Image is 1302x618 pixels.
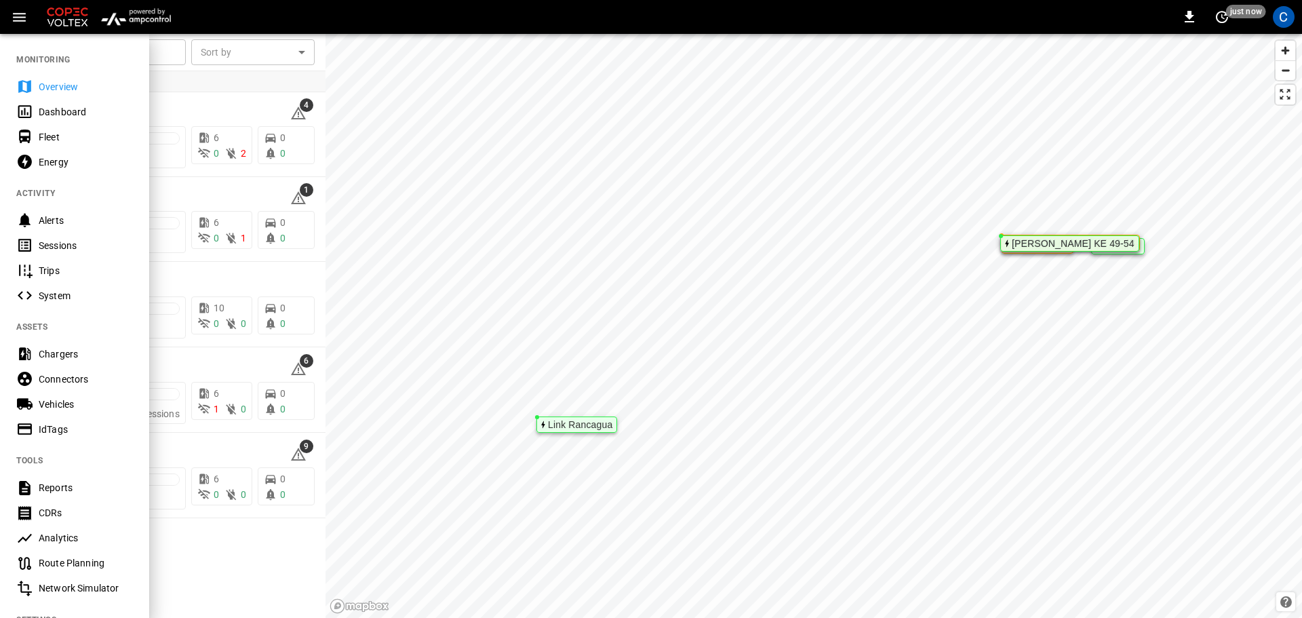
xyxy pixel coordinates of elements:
[1273,6,1295,28] div: profile-icon
[39,264,133,277] div: Trips
[39,155,133,169] div: Energy
[1211,6,1233,28] button: set refresh interval
[39,130,133,144] div: Fleet
[39,239,133,252] div: Sessions
[39,105,133,119] div: Dashboard
[39,531,133,545] div: Analytics
[39,506,133,520] div: CDRs
[39,423,133,436] div: IdTags
[39,214,133,227] div: Alerts
[39,289,133,303] div: System
[96,4,176,30] img: ampcontrol.io logo
[44,4,91,30] img: Customer Logo
[1226,5,1266,18] span: just now
[39,372,133,386] div: Connectors
[39,80,133,94] div: Overview
[39,398,133,411] div: Vehicles
[39,556,133,570] div: Route Planning
[39,481,133,495] div: Reports
[39,581,133,595] div: Network Simulator
[39,347,133,361] div: Chargers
